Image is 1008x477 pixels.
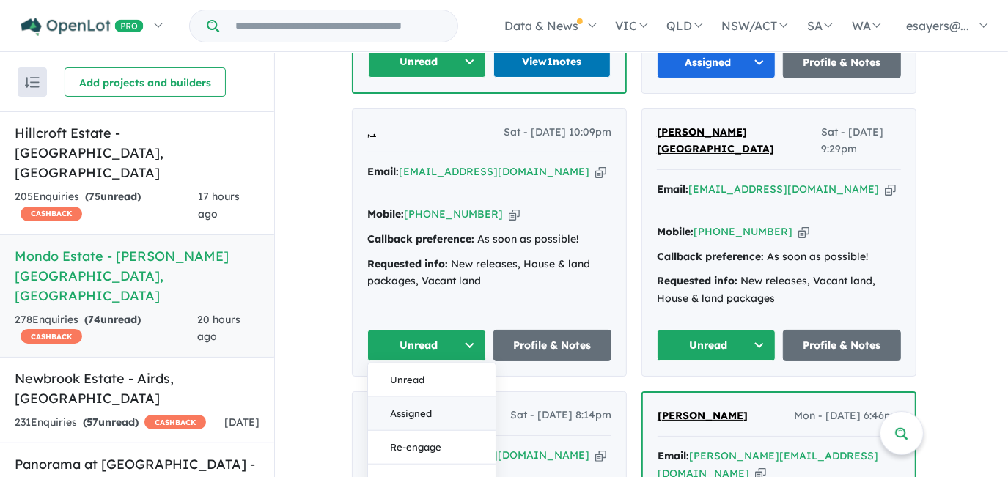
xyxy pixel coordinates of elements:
a: [PHONE_NUMBER] [404,207,503,221]
button: Copy [595,164,606,180]
a: [PHONE_NUMBER] [694,225,792,238]
span: 75 [89,190,100,203]
span: 74 [88,313,100,326]
div: As soon as possible! [657,248,901,266]
button: Assigned [368,396,496,430]
a: [PERSON_NAME][GEOGRAPHIC_DATA] [657,124,821,159]
button: Unread [657,330,776,361]
button: Copy [595,448,606,463]
a: Profile & Notes [783,330,902,361]
div: 278 Enquir ies [15,311,197,347]
button: Re-engage [368,430,496,464]
a: [EMAIL_ADDRESS][DOMAIN_NAME] [688,182,879,196]
div: New releases, Vacant land, House & land packages [657,273,901,308]
button: Copy [885,182,896,197]
div: 205 Enquir ies [15,188,199,223]
img: sort.svg [25,77,40,88]
span: Mon - [DATE] 6:46pm [794,407,900,425]
h5: Hillcroft Estate - [GEOGRAPHIC_DATA] , [GEOGRAPHIC_DATA] [15,123,260,182]
span: Sat - [DATE] 8:14pm [510,407,611,424]
span: 20 hours ago [197,313,240,344]
button: Assigned [657,47,776,78]
div: 231 Enquir ies [15,414,206,432]
span: Sat - [DATE] 10:09pm [504,124,611,141]
span: [PERSON_NAME][GEOGRAPHIC_DATA] [657,125,774,156]
strong: Callback preference: [367,232,474,245]
strong: ( unread) [83,415,139,429]
span: CASHBACK [21,207,82,221]
button: Unread [368,363,496,396]
div: New releases, House & land packages, Vacant land [367,256,611,291]
span: Sat - [DATE] 9:29pm [821,124,901,159]
strong: Email: [657,182,688,196]
span: CASHBACK [144,415,206,429]
strong: ( unread) [84,313,141,326]
span: [DATE] [224,415,260,429]
h5: Newbrook Estate - Airds , [GEOGRAPHIC_DATA] [15,369,260,408]
strong: Email: [367,165,399,178]
span: 57 [87,415,98,429]
span: CASHBACK [21,329,82,344]
img: Openlot PRO Logo White [21,18,144,36]
strong: Mobile: [367,207,404,221]
span: , . [367,125,376,138]
strong: Mobile: [657,225,694,238]
a: [PERSON_NAME] [658,407,748,425]
button: Copy [798,224,809,240]
a: Profile & Notes [493,330,612,361]
button: Unread [368,46,486,78]
div: As soon as possible! [367,231,611,248]
strong: Requested info: [367,257,448,270]
a: [EMAIL_ADDRESS][DOMAIN_NAME] [399,165,589,178]
h5: Mondo Estate - [PERSON_NAME][GEOGRAPHIC_DATA] , [GEOGRAPHIC_DATA] [15,246,260,306]
a: Profile & Notes [783,47,902,78]
a: , . [367,124,376,141]
strong: Email: [658,449,689,462]
button: Add projects and builders [65,67,226,97]
span: [PERSON_NAME] [658,409,748,422]
span: esayers@... [906,18,969,33]
span: 17 hours ago [199,190,240,221]
button: Unread [367,330,486,361]
strong: Callback preference: [657,250,764,263]
a: View1notes [493,46,611,78]
input: Try estate name, suburb, builder or developer [222,10,455,42]
button: Copy [509,207,520,222]
strong: Requested info: [657,274,737,287]
strong: ( unread) [85,190,141,203]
